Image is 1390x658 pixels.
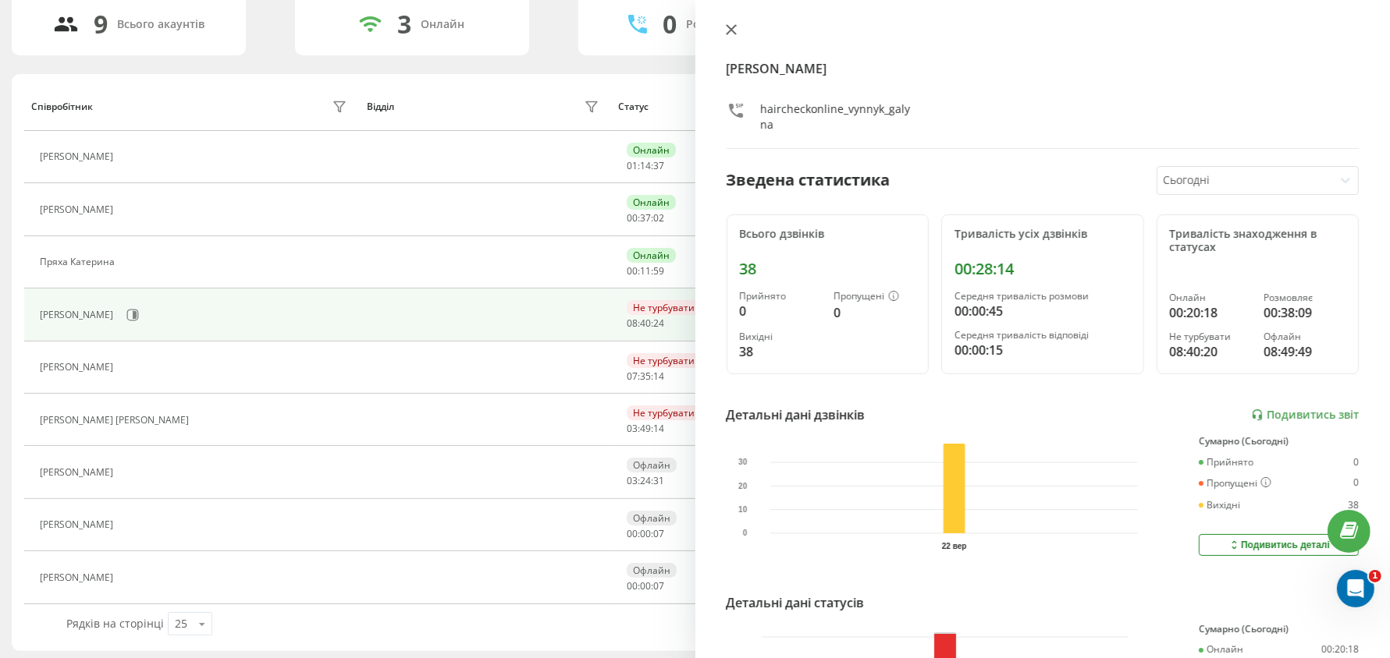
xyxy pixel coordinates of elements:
div: Сумарно (Сьогодні) [1199,436,1359,447]
div: 0 [740,302,822,320]
span: 00 [627,527,638,540]
div: : : [627,476,664,486]
div: Онлайн [1170,292,1252,303]
div: [PERSON_NAME] [40,310,117,320]
button: Подивитись деталі [1199,534,1359,556]
span: 00 [627,211,638,225]
span: 40 [640,317,651,330]
div: [PERSON_NAME] [PERSON_NAME] [40,415,193,426]
div: Середня тривалість відповіді [955,330,1131,341]
text: 20 [738,482,748,490]
div: Офлайн [627,563,677,578]
div: 38 [740,260,916,278]
div: 00:00:45 [955,302,1131,320]
div: : : [627,213,664,224]
div: Онлайн [627,195,676,210]
div: 3 [397,9,411,39]
span: 37 [653,159,664,172]
div: 00:20:18 [1321,644,1359,655]
span: 00 [627,264,638,278]
a: Подивитись звіт [1251,409,1359,422]
span: 14 [640,159,651,172]
div: [PERSON_NAME] [40,572,117,583]
div: 0 [1353,477,1359,490]
div: Відділ [367,101,394,112]
div: Вихідні [1199,500,1240,511]
div: Онлайн [627,248,676,263]
div: : : [627,318,664,329]
span: 07 [627,370,638,383]
div: : : [627,423,664,434]
text: 0 [742,529,747,538]
div: Пропущені [834,291,915,303]
div: 25 [175,616,187,631]
div: Вихідні [740,331,822,342]
div: Онлайн [627,143,676,157]
span: 00 [627,579,638,593]
h4: [PERSON_NAME] [727,59,1360,78]
div: Онлайн [1199,644,1243,655]
div: 00:20:18 [1170,303,1252,322]
text: 22 вер [941,542,966,550]
div: 38 [1348,500,1359,511]
text: 30 [738,458,748,467]
div: [PERSON_NAME] [40,467,117,478]
div: 0 [834,303,915,322]
span: 35 [640,370,651,383]
div: Онлайн [421,18,464,31]
span: 59 [653,264,664,278]
div: Тривалість знаходження в статусах [1170,228,1346,254]
span: 07 [653,527,664,540]
div: Офлайн [627,511,677,525]
span: 37 [640,211,651,225]
div: Тривалість усіх дзвінків [955,228,1131,241]
div: [PERSON_NAME] [40,519,117,530]
div: Зведена статистика [727,168,891,192]
div: : : [627,266,664,277]
div: 38 [740,342,822,361]
span: 31 [653,474,664,487]
span: 00 [640,527,651,540]
div: Не турбувати [1170,331,1252,342]
iframe: Intercom live chat [1337,570,1374,607]
div: Офлайн [627,458,677,472]
span: 49 [640,422,651,435]
span: 14 [653,370,664,383]
div: Подивитись деталі [1228,539,1330,551]
div: Детальні дані дзвінків [727,405,866,424]
div: 00:28:14 [955,260,1131,278]
div: : : [627,581,664,592]
span: 03 [627,422,638,435]
div: 0 [1353,457,1359,468]
div: Не турбувати [627,353,701,368]
span: 07 [653,579,664,593]
span: 24 [640,474,651,487]
div: Офлайн [1264,331,1346,342]
div: Детальні дані статусів [727,593,865,612]
span: 02 [653,211,664,225]
span: 1 [1369,570,1381,582]
div: : : [627,529,664,539]
div: Прийнято [740,291,822,302]
div: Всього дзвінків [740,228,916,241]
div: Середня тривалість розмови [955,291,1131,302]
div: 0 [663,9,677,39]
span: 24 [653,317,664,330]
span: 00 [640,579,651,593]
div: [PERSON_NAME] [40,362,117,373]
div: 08:40:20 [1170,342,1252,361]
div: [PERSON_NAME] [40,204,117,215]
div: Розмовляють [686,18,762,31]
div: 00:38:09 [1264,303,1346,322]
span: 01 [627,159,638,172]
div: : : [627,161,664,172]
div: Розмовляє [1264,292,1346,303]
div: : : [627,371,664,382]
div: Сумарно (Сьогодні) [1199,624,1359,635]
div: Пропущені [1199,477,1271,490]
span: 03 [627,474,638,487]
div: haircheckonline_vynnyk_galyna [761,101,917,133]
span: 14 [653,422,664,435]
text: 10 [738,505,748,514]
div: Не турбувати [627,300,701,315]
